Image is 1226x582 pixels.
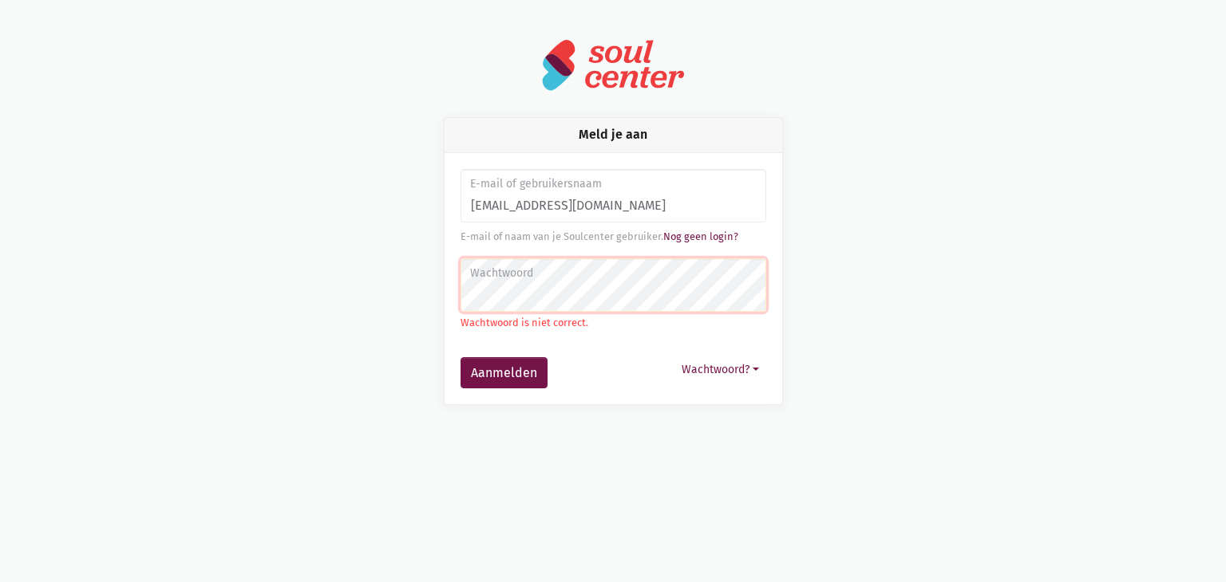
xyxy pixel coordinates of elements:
[461,315,766,331] p: Wachtwoord is niet correct.
[470,265,755,282] label: Wachtwoord
[470,175,755,193] label: E-mail of gebruikersnaam
[461,169,766,389] form: Aanmelden
[445,118,782,152] div: Meld je aan
[663,230,738,242] a: Nog geen login?
[541,38,685,92] img: logo-soulcenter-full.svg
[674,357,766,382] button: Wachtwoord?
[461,229,766,245] div: E-mail of naam van je Soulcenter gebruiker.
[461,357,548,389] button: Aanmelden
